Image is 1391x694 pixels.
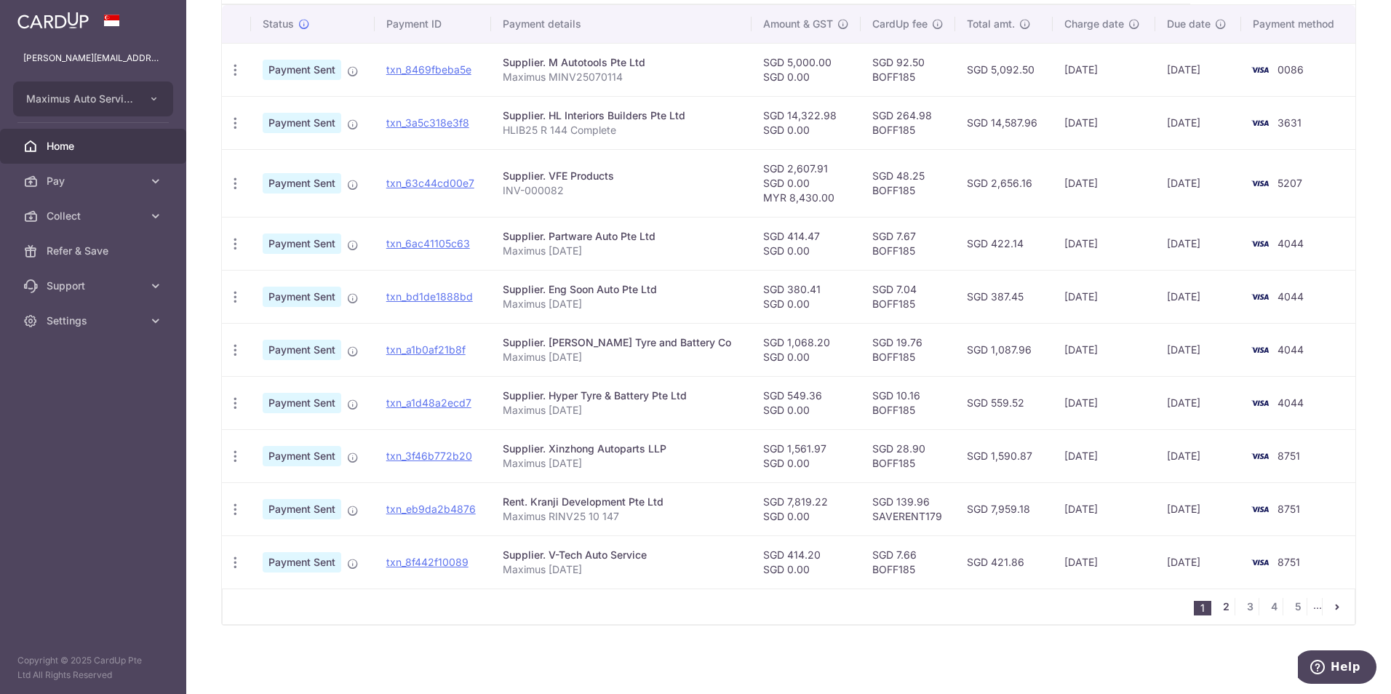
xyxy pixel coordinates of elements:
[1245,341,1275,359] img: Bank Card
[861,96,955,149] td: SGD 264.98 BOFF185
[503,282,740,297] div: Supplier. Eng Soon Auto Pte Ltd
[861,217,955,270] td: SGD 7.67 BOFF185
[263,446,341,466] span: Payment Sent
[1278,450,1300,462] span: 8751
[386,177,474,189] a: txn_63c44cd00e7
[1313,598,1323,615] li: ...
[955,429,1053,482] td: SGD 1,590.87
[386,343,466,356] a: txn_a1b0af21b8f
[752,149,861,217] td: SGD 2,607.91 SGD 0.00 MYR 8,430.00
[503,123,740,137] p: HLIB25 R 144 Complete
[752,535,861,589] td: SGD 414.20 SGD 0.00
[1289,598,1307,615] a: 5
[1217,598,1235,615] a: 2
[386,396,471,409] a: txn_a1d48a2ecd7
[1278,116,1302,129] span: 3631
[1155,535,1241,589] td: [DATE]
[1265,598,1283,615] a: 4
[1155,96,1241,149] td: [DATE]
[386,237,470,250] a: txn_6ac41105c63
[503,169,740,183] div: Supplier. VFE Products
[955,535,1053,589] td: SGD 421.86
[1053,323,1155,376] td: [DATE]
[1278,396,1304,409] span: 4044
[752,482,861,535] td: SGD 7,819.22 SGD 0.00
[47,139,143,153] span: Home
[955,482,1053,535] td: SGD 7,959.18
[503,403,740,418] p: Maximus [DATE]
[263,340,341,360] span: Payment Sent
[386,290,473,303] a: txn_bd1de1888bd
[1155,43,1241,96] td: [DATE]
[375,5,491,43] th: Payment ID
[263,499,341,519] span: Payment Sent
[47,314,143,328] span: Settings
[1278,237,1304,250] span: 4044
[752,96,861,149] td: SGD 14,322.98 SGD 0.00
[47,174,143,188] span: Pay
[1241,598,1259,615] a: 3
[955,270,1053,323] td: SGD 387.45
[1155,482,1241,535] td: [DATE]
[263,393,341,413] span: Payment Sent
[955,96,1053,149] td: SGD 14,587.96
[47,244,143,258] span: Refer & Save
[386,556,469,568] a: txn_8f442f10089
[503,548,740,562] div: Supplier. V-Tech Auto Service
[386,116,469,129] a: txn_3a5c318e3f8
[1278,503,1300,515] span: 8751
[503,442,740,456] div: Supplier. Xinzhong Autoparts LLP
[1155,376,1241,429] td: [DATE]
[1278,290,1304,303] span: 4044
[263,234,341,254] span: Payment Sent
[386,450,472,462] a: txn_3f46b772b20
[1245,114,1275,132] img: Bank Card
[861,43,955,96] td: SGD 92.50 BOFF185
[1278,177,1302,189] span: 5207
[1245,288,1275,306] img: Bank Card
[955,376,1053,429] td: SGD 559.52
[1053,482,1155,535] td: [DATE]
[503,229,740,244] div: Supplier. Partware Auto Pte Ltd
[503,183,740,198] p: INV-000082
[1278,556,1300,568] span: 8751
[861,429,955,482] td: SGD 28.90 BOFF185
[1155,429,1241,482] td: [DATE]
[1194,589,1355,624] nav: pager
[1245,500,1275,518] img: Bank Card
[503,244,740,258] p: Maximus [DATE]
[1245,175,1275,192] img: Bank Card
[955,323,1053,376] td: SGD 1,087.96
[1053,535,1155,589] td: [DATE]
[1241,5,1355,43] th: Payment method
[861,376,955,429] td: SGD 10.16 BOFF185
[1245,61,1275,79] img: Bank Card
[503,388,740,403] div: Supplier. Hyper Tyre & Battery Pte Ltd
[491,5,752,43] th: Payment details
[1245,447,1275,465] img: Bank Card
[861,535,955,589] td: SGD 7.66 BOFF185
[263,60,341,80] span: Payment Sent
[1245,235,1275,252] img: Bank Card
[263,17,294,31] span: Status
[955,149,1053,217] td: SGD 2,656.16
[503,509,740,524] p: Maximus RINV25 10 147
[503,335,740,350] div: Supplier. [PERSON_NAME] Tyre and Battery Co
[386,63,471,76] a: txn_8469fbeba5e
[1155,217,1241,270] td: [DATE]
[263,552,341,573] span: Payment Sent
[1053,43,1155,96] td: [DATE]
[1245,554,1275,571] img: Bank Card
[1053,429,1155,482] td: [DATE]
[263,287,341,307] span: Payment Sent
[1053,270,1155,323] td: [DATE]
[503,350,740,364] p: Maximus [DATE]
[503,456,740,471] p: Maximus [DATE]
[763,17,833,31] span: Amount & GST
[503,70,740,84] p: Maximus MINV25070114
[47,209,143,223] span: Collect
[861,323,955,376] td: SGD 19.76 BOFF185
[503,108,740,123] div: Supplier. HL Interiors Builders Pte Ltd
[263,113,341,133] span: Payment Sent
